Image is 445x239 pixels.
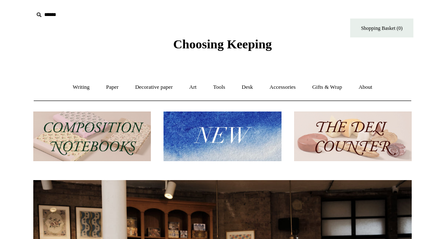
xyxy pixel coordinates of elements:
span: Choosing Keeping [173,37,272,51]
a: Gifts & Wrap [305,76,350,98]
a: Decorative paper [128,76,180,98]
img: New.jpg__PID:f73bdf93-380a-4a35-bcfe-7823039498e1 [164,112,281,162]
img: 202302 Composition ledgers.jpg__PID:69722ee6-fa44-49dd-a067-31375e5d54ec [33,112,151,162]
img: The Deli Counter [294,112,412,162]
a: About [351,76,380,98]
a: Writing [65,76,97,98]
a: Desk [234,76,261,98]
a: Tools [206,76,233,98]
a: Choosing Keeping [173,44,272,50]
a: Accessories [262,76,303,98]
a: Paper [99,76,126,98]
a: Art [182,76,204,98]
a: Shopping Basket (0) [350,19,413,37]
